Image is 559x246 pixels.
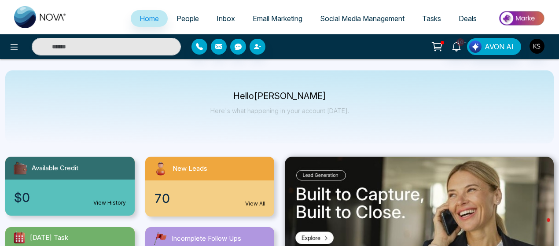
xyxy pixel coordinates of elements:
span: Email Marketing [253,14,302,23]
a: Inbox [208,10,244,27]
a: View History [93,199,126,207]
span: $0 [14,188,30,207]
img: Nova CRM Logo [14,6,67,28]
a: Email Marketing [244,10,311,27]
span: Deals [459,14,477,23]
span: 70 [154,189,170,208]
iframe: Intercom live chat [529,216,550,237]
a: Deals [450,10,485,27]
span: Inbox [217,14,235,23]
span: 10+ [456,38,464,46]
a: 10+ [446,38,467,54]
span: [DATE] Task [30,233,68,243]
a: Home [131,10,168,27]
span: Available Credit [32,163,78,173]
img: Market-place.gif [490,8,554,28]
span: People [177,14,199,23]
a: View All [245,200,265,208]
p: Hello [PERSON_NAME] [210,92,349,100]
p: Here's what happening in your account [DATE]. [210,107,349,114]
a: Tasks [413,10,450,27]
span: Incomplete Follow Ups [172,234,241,244]
a: Social Media Management [311,10,413,27]
img: availableCredit.svg [12,160,28,176]
span: Social Media Management [320,14,405,23]
span: Tasks [422,14,441,23]
img: User Avatar [530,39,544,54]
button: AVON AI [467,38,521,55]
span: AVON AI [485,41,514,52]
a: People [168,10,208,27]
img: todayTask.svg [12,231,26,245]
img: Lead Flow [469,40,482,53]
img: newLeads.svg [152,160,169,177]
span: New Leads [173,164,207,174]
a: New Leads70View All [140,157,280,217]
span: Home [140,14,159,23]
